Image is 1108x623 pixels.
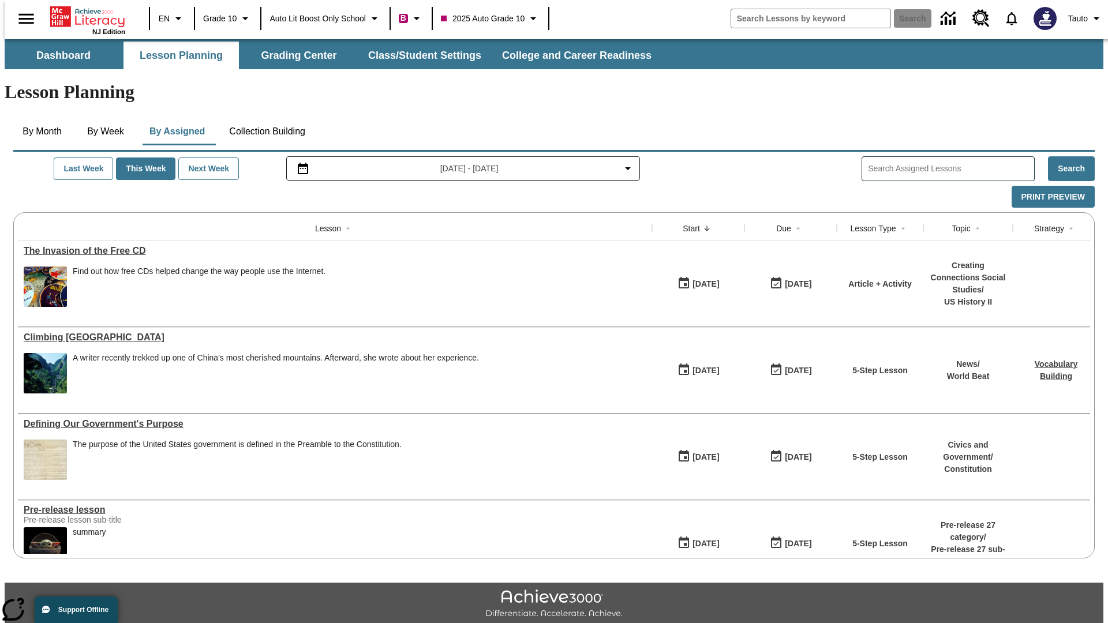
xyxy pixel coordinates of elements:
a: Data Center [934,3,965,35]
button: 01/25/26: Last day the lesson can be accessed [766,532,815,554]
div: Lesson Type [850,223,896,234]
img: A pile of compact discs with labels saying they offer free hours of America Online access [24,267,67,307]
span: 2025 Auto Grade 10 [441,13,525,25]
a: Pre-release lesson, Lessons [24,505,646,515]
span: Tauto [1068,13,1088,25]
a: Home [50,5,125,28]
a: Notifications [997,3,1027,33]
span: Grade 10 [203,13,237,25]
button: Collection Building [220,118,315,145]
div: Find out how free CDs helped change the way people use the Internet. [73,267,325,276]
div: [DATE] [692,536,719,551]
div: Pre-release lesson [24,505,646,515]
div: Due [776,223,791,234]
div: [DATE] [785,277,811,291]
button: By Assigned [140,118,214,145]
button: Sort [791,222,805,235]
p: Creating Connections Social Studies / [929,260,1007,296]
button: Search [1048,156,1095,181]
button: 09/01/25: Last day the lesson can be accessed [766,273,815,295]
p: 5-Step Lesson [852,451,908,463]
button: School: Auto Lit Boost only School, Select your school [265,8,386,29]
p: US History II [929,296,1007,308]
button: 01/22/25: First time the lesson was available [673,532,723,554]
button: By Month [13,118,71,145]
a: The Invasion of the Free CD, Lessons [24,246,646,256]
h1: Lesson Planning [5,81,1103,103]
div: summary [73,527,106,568]
button: Next Week [178,157,239,180]
div: [DATE] [785,536,811,551]
button: Class/Student Settings [359,42,491,69]
div: Find out how free CDs helped change the way people use the Internet. [73,267,325,307]
div: Climbing Mount Tai [24,332,646,343]
span: B [400,11,406,25]
img: Avatar [1034,7,1057,30]
button: 07/01/25: First time the lesson was available [673,446,723,468]
input: Search Assigned Lessons [868,160,1034,177]
img: hero alt text [24,527,67,568]
button: By Week [77,118,134,145]
div: summary [73,527,106,537]
div: The Invasion of the Free CD [24,246,646,256]
div: Topic [952,223,971,234]
div: [DATE] [785,363,811,378]
button: Sort [700,222,714,235]
div: The purpose of the United States government is defined in the Preamble to the Constitution. [73,440,402,449]
button: Grading Center [241,42,357,69]
div: [DATE] [692,277,719,291]
p: Article + Activity [848,278,912,290]
span: NJ Edition [92,28,125,35]
button: Sort [341,222,355,235]
button: Open side menu [9,2,43,36]
span: Support Offline [58,606,108,614]
button: 03/31/26: Last day the lesson can be accessed [766,446,815,468]
a: Resource Center, Will open in new tab [965,3,997,34]
button: Boost Class color is violet red. Change class color [394,8,428,29]
button: Last Week [54,157,113,180]
button: 09/01/25: First time the lesson was available [673,273,723,295]
button: This Week [116,157,175,180]
div: Strategy [1034,223,1064,234]
button: Profile/Settings [1064,8,1108,29]
button: Lesson Planning [123,42,239,69]
p: 5-Step Lesson [852,365,908,377]
div: [DATE] [692,450,719,464]
div: [DATE] [785,450,811,464]
svg: Collapse Date Range Filter [621,162,635,175]
div: SubNavbar [5,39,1103,69]
div: Home [50,4,125,35]
div: Start [683,223,700,234]
img: This historic document written in calligraphic script on aged parchment, is the Preamble of the C... [24,440,67,480]
div: SubNavbar [5,42,662,69]
div: A writer recently trekked up one of China's most cherished mountains. Afterward, she wrote about ... [73,353,479,363]
div: Defining Our Government's Purpose [24,419,646,429]
div: [DATE] [692,363,719,378]
button: Class: 2025 Auto Grade 10, Select your class [436,8,545,29]
button: Language: EN, Select a language [154,8,190,29]
button: Print Preview [1012,186,1095,208]
p: Civics and Government / [929,439,1007,463]
p: Pre-release 27 sub-category [929,543,1007,568]
p: News / [947,358,990,370]
div: The purpose of the United States government is defined in the Preamble to the Constitution. [73,440,402,480]
p: Pre-release 27 category / [929,519,1007,543]
button: Select a new avatar [1027,3,1064,33]
img: Achieve3000 Differentiate Accelerate Achieve [485,590,623,619]
button: Sort [971,222,985,235]
span: EN [159,13,170,25]
button: 06/30/26: Last day the lesson can be accessed [766,359,815,381]
div: A writer recently trekked up one of China's most cherished mountains. Afterward, she wrote about ... [73,353,479,393]
input: search field [731,9,890,28]
a: Vocabulary Building [1035,359,1077,381]
p: Constitution [929,463,1007,475]
span: Auto Lit Boost only School [269,13,366,25]
p: 5-Step Lesson [852,538,908,550]
button: Grade: Grade 10, Select a grade [199,8,257,29]
img: 6000 stone steps to climb Mount Tai in Chinese countryside [24,353,67,393]
p: World Beat [947,370,990,382]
